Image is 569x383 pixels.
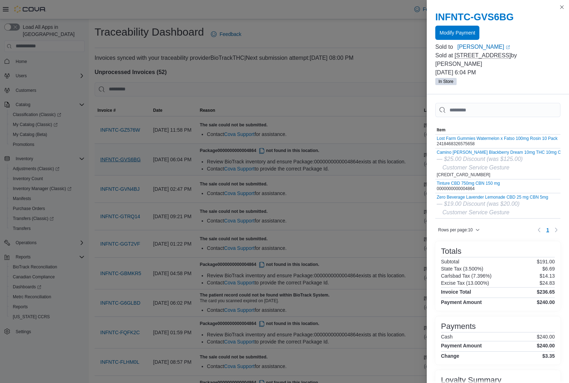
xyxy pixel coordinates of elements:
[542,353,555,359] h4: $3.35
[442,164,510,170] i: Customer Service Gesture
[442,209,510,215] i: Customer Service Gesture
[506,45,510,49] svg: External link
[441,280,489,286] h6: Excise Tax (13.000%)
[435,43,456,51] div: Sold to
[441,334,453,340] h6: Cash
[438,78,453,85] span: In Store
[537,343,555,348] h4: $240.00
[441,266,483,272] h6: State Tax (3.500%)
[435,103,560,117] input: This is a search bar. As you type, the results lower in the page will automatically filter.
[537,259,555,264] p: $191.00
[539,280,555,286] p: $24.83
[441,353,459,359] h4: Change
[437,181,500,191] div: 0000000000004864
[558,3,566,11] button: Close this dialog
[437,136,558,147] div: 2418468326575658
[537,334,555,340] p: $240.00
[535,226,543,234] button: Previous page
[440,29,475,36] span: Modify Payment
[441,343,482,348] h4: Payment Amount
[537,289,555,295] h4: $236.65
[435,68,560,77] p: [DATE] 6:04 PM
[441,247,461,256] h3: Totals
[435,78,457,85] span: In Store
[441,273,491,279] h6: Carlsbad Tax (7.396%)
[441,322,476,331] h3: Payments
[542,266,555,272] p: $6.69
[437,127,446,133] span: Item
[441,299,482,305] h4: Payment Amount
[552,226,560,234] button: Next page
[437,195,548,200] button: Zero Beverage Lavender Lemonade CBD 25 mg CBN 5mg
[543,224,552,236] button: Page 1 of 1
[543,224,552,236] ul: Pagination for table: MemoryTable from EuiInMemoryTable
[435,226,483,234] button: Rows per page:10
[441,259,459,264] h6: Subtotal
[457,43,560,51] a: [PERSON_NAME]External link
[546,226,549,234] span: 1
[437,136,558,141] button: Lost Farm Gummies Watermelon x Fatso 100mg Rosin 10 Pack
[437,181,500,186] button: Tinture CBD 750mg CBN 150 mg
[435,51,560,68] p: Sold at by [PERSON_NAME]
[435,26,479,40] button: Modify Payment
[441,289,471,295] h4: Invoice Total
[438,227,473,233] span: Rows per page : 10
[535,224,560,236] nav: Pagination for table: MemoryTable from EuiInMemoryTable
[435,11,560,23] h2: INFNTC-GVS6BG
[539,273,555,279] p: $14.13
[537,299,555,305] h4: $240.00
[437,200,548,208] div: — $19.00 Discount (was $20.00)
